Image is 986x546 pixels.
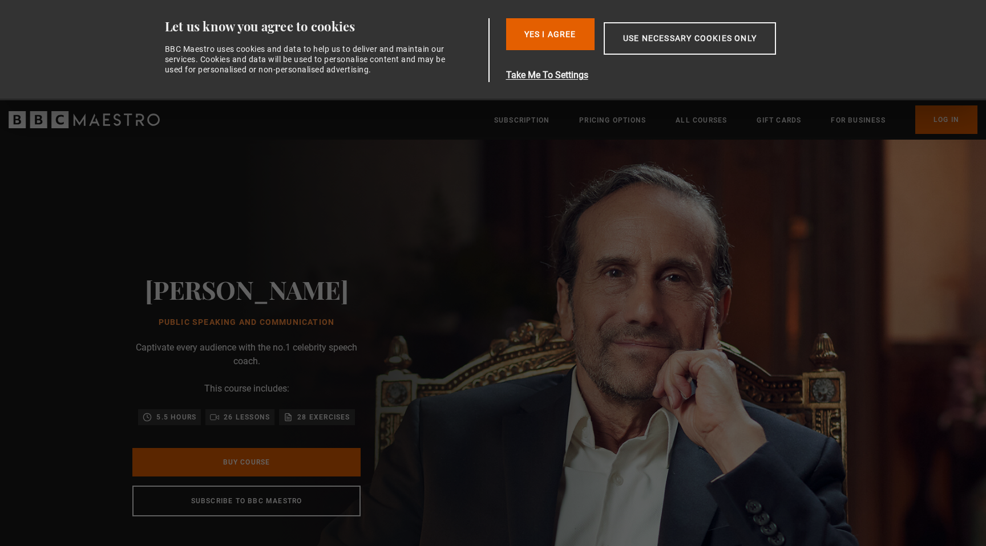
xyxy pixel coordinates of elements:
p: 26 lessons [224,411,270,423]
a: Buy Course [132,448,361,476]
a: Subscribe to BBC Maestro [132,486,361,516]
a: All Courses [676,115,727,126]
p: 28 exercises [297,411,350,423]
a: Subscription [494,115,549,126]
a: For business [831,115,885,126]
button: Yes I Agree [506,18,595,50]
svg: BBC Maestro [9,111,160,128]
nav: Primary [494,105,977,134]
a: Pricing Options [579,115,646,126]
a: Log In [915,105,977,134]
p: Captivate every audience with the no.1 celebrity speech coach. [132,341,361,368]
div: Let us know you agree to cookies [165,18,484,35]
button: Use necessary cookies only [604,22,776,55]
p: 5.5 hours [156,411,196,423]
div: BBC Maestro uses cookies and data to help us to deliver and maintain our services. Cookies and da... [165,44,452,75]
p: This course includes: [204,382,289,396]
a: Gift Cards [757,115,801,126]
button: Take Me To Settings [506,68,830,82]
h2: [PERSON_NAME] [145,275,349,304]
h1: Public Speaking and Communication [145,318,349,327]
